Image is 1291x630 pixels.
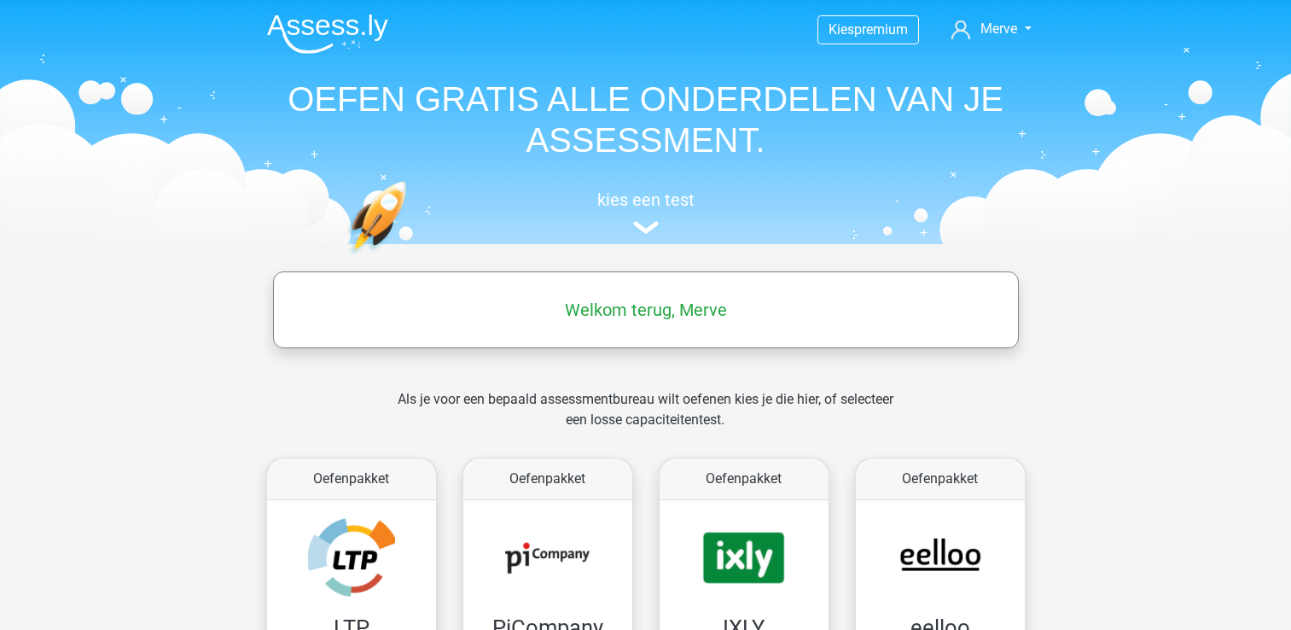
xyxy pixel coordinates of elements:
[384,389,907,451] div: Als je voor een bepaald assessmentbureau wilt oefenen kies je die hier, of selecteer een losse ca...
[347,181,473,335] img: oefenen
[253,190,1038,210] h5: kies een test
[829,21,854,38] span: Kies
[253,79,1038,160] h1: OEFEN GRATIS ALLE ONDERDELEN VAN JE ASSESSMENT.
[633,221,659,234] img: assessment
[282,300,1010,320] h5: Welkom terug, Merve
[854,21,908,38] span: premium
[267,14,388,54] img: Assessly
[945,19,1038,39] a: Merve
[818,18,918,41] a: Kiespremium
[980,20,1017,37] span: Merve
[253,190,1038,235] a: kies een test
